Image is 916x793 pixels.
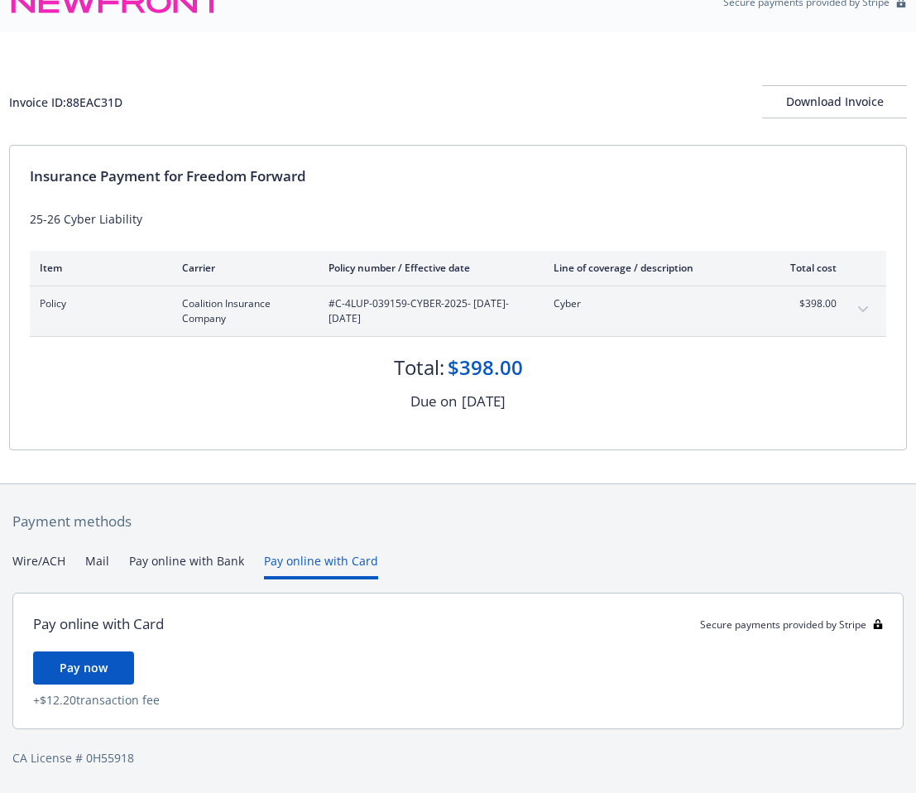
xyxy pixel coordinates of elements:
div: Total: [394,353,444,382]
button: Pay now [33,651,134,685]
span: #C-4LUP-039159-CYBER-2025 - [DATE]-[DATE] [329,296,527,326]
span: Coalition Insurance Company [182,296,302,326]
div: Insurance Payment for Freedom Forward [30,166,886,187]
button: Pay online with Bank [129,552,244,579]
div: $398.00 [448,353,523,382]
div: 25-26 Cyber Liability [30,210,886,228]
div: Policy number / Effective date [329,261,527,275]
span: Pay now [60,660,108,675]
button: Pay online with Card [264,552,378,579]
div: Secure payments provided by Stripe [700,618,883,632]
span: Cyber [554,296,748,311]
div: CA License # 0H55918 [12,749,904,767]
div: Pay online with Card [33,613,164,635]
div: Invoice ID: 88EAC31D [9,94,122,111]
button: Mail [85,552,109,579]
div: Due on [410,391,457,412]
button: Wire/ACH [12,552,65,579]
span: Policy [40,296,156,311]
button: expand content [850,296,876,323]
div: [DATE] [462,391,506,412]
div: + $12.20 transaction fee [33,691,883,709]
div: Total cost [775,261,837,275]
div: PolicyCoalition Insurance Company#C-4LUP-039159-CYBER-2025- [DATE]-[DATE]Cyber$398.00expand content [30,286,886,336]
div: Carrier [182,261,302,275]
button: Download Invoice [762,85,907,118]
div: Line of coverage / description [554,261,748,275]
div: Item [40,261,156,275]
span: $398.00 [775,296,837,311]
div: Download Invoice [762,86,907,118]
div: Payment methods [12,511,904,532]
